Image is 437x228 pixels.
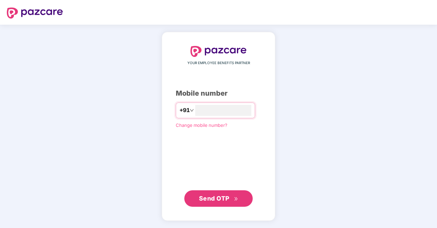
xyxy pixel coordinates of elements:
[187,60,250,66] span: YOUR EMPLOYEE BENEFITS PARTNER
[234,197,238,201] span: double-right
[190,46,247,57] img: logo
[176,88,261,99] div: Mobile number
[180,106,190,115] span: +91
[184,190,253,207] button: Send OTPdouble-right
[176,122,227,128] a: Change mobile number?
[190,108,194,112] span: down
[7,8,63,19] img: logo
[199,195,229,202] span: Send OTP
